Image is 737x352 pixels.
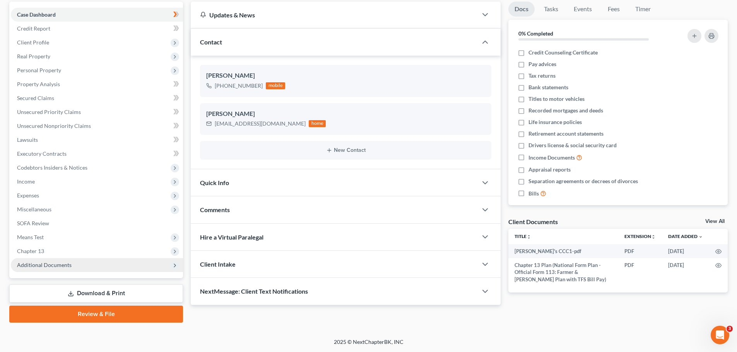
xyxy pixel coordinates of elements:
span: Separation agreements or decrees of divorces [528,177,638,185]
span: Recorded mortgages and deeds [528,107,603,114]
div: Updates & News [200,11,468,19]
div: [PHONE_NUMBER] [215,82,263,90]
div: [EMAIL_ADDRESS][DOMAIN_NAME] [215,120,306,128]
a: Property Analysis [11,77,183,91]
span: Lawsuits [17,136,38,143]
span: Real Property [17,53,50,60]
a: Secured Claims [11,91,183,105]
span: Codebtors Insiders & Notices [17,164,87,171]
td: [DATE] [662,244,709,258]
a: Case Dashboard [11,8,183,22]
i: expand_more [698,235,703,239]
td: [PERSON_NAME]'s CCC1-pdf [508,244,618,258]
span: Miscellaneous [17,206,51,213]
span: Drivers license & social security card [528,141,617,149]
span: Personal Property [17,67,61,73]
a: Docs [508,2,535,17]
div: home [309,120,326,127]
span: Life insurance policies [528,118,582,126]
i: unfold_more [651,235,656,239]
span: Client Intake [200,260,236,268]
span: Case Dashboard [17,11,56,18]
a: View All [705,219,725,224]
span: Executory Contracts [17,150,67,157]
span: 3 [727,326,733,332]
span: Means Test [17,234,44,240]
span: Credit Counseling Certificate [528,49,598,56]
iframe: Intercom live chat [711,326,729,344]
span: Income [17,178,35,185]
span: NextMessage: Client Text Notifications [200,287,308,295]
td: Chapter 13 Plan (National Form Plan - Official Form 113: Farmer & [PERSON_NAME] Plan with TFS Bil... [508,258,618,286]
span: Expenses [17,192,39,199]
span: Comments [200,206,230,213]
a: Fees [601,2,626,17]
span: Appraisal reports [528,166,571,173]
span: Hire a Virtual Paralegal [200,233,263,241]
span: Chapter 13 [17,248,44,254]
a: Executory Contracts [11,147,183,161]
span: Client Profile [17,39,49,46]
a: Timer [629,2,657,17]
div: [PERSON_NAME] [206,109,485,119]
a: Lawsuits [11,133,183,147]
span: Bills [528,190,539,197]
span: Secured Claims [17,95,54,101]
span: Income Documents [528,154,575,162]
span: Unsecured Nonpriority Claims [17,122,91,129]
button: New Contact [206,147,485,153]
div: mobile [266,82,285,89]
div: Client Documents [508,218,558,226]
a: Titleunfold_more [515,233,531,239]
span: Tax returns [528,72,556,80]
a: Review & File [9,306,183,323]
i: unfold_more [527,235,531,239]
span: Titles to motor vehicles [528,95,585,103]
td: PDF [618,258,662,286]
a: Tasks [538,2,564,17]
a: Unsecured Nonpriority Claims [11,119,183,133]
span: Property Analysis [17,81,60,87]
span: Unsecured Priority Claims [17,109,81,115]
span: SOFA Review [17,220,49,226]
span: Bank statements [528,83,568,91]
div: [PERSON_NAME] [206,71,485,80]
span: Quick Info [200,179,229,186]
a: Download & Print [9,284,183,303]
a: Date Added expand_more [668,233,703,239]
span: Retirement account statements [528,130,604,138]
span: Additional Documents [17,262,72,268]
a: Credit Report [11,22,183,36]
span: Contact [200,38,222,46]
a: Events [568,2,598,17]
div: 2025 © NextChapterBK, INC [148,338,589,352]
td: [DATE] [662,258,709,286]
span: Pay advices [528,60,556,68]
a: Extensionunfold_more [624,233,656,239]
a: Unsecured Priority Claims [11,105,183,119]
a: SOFA Review [11,216,183,230]
td: PDF [618,244,662,258]
span: Credit Report [17,25,50,32]
strong: 0% Completed [518,30,553,37]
